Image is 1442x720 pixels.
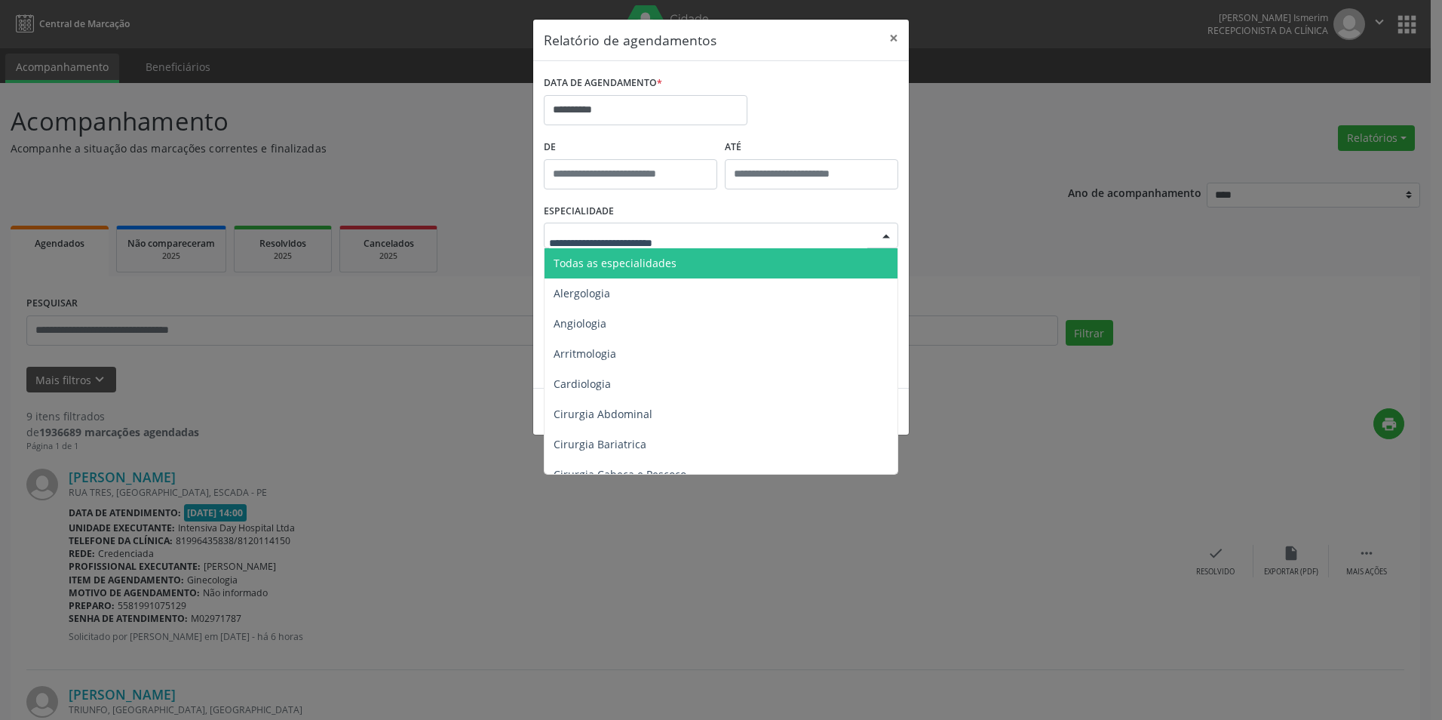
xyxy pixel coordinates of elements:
[554,467,686,482] span: Cirurgia Cabeça e Pescoço
[554,346,616,361] span: Arritmologia
[879,20,909,57] button: Close
[544,30,716,50] h5: Relatório de agendamentos
[554,316,606,331] span: Angiologia
[554,377,611,391] span: Cardiologia
[544,200,614,223] label: ESPECIALIDADE
[725,136,898,159] label: ATÉ
[554,407,652,421] span: Cirurgia Abdominal
[554,256,677,270] span: Todas as especialidades
[544,72,662,95] label: DATA DE AGENDAMENTO
[554,286,610,300] span: Alergologia
[554,437,646,451] span: Cirurgia Bariatrica
[544,136,717,159] label: De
